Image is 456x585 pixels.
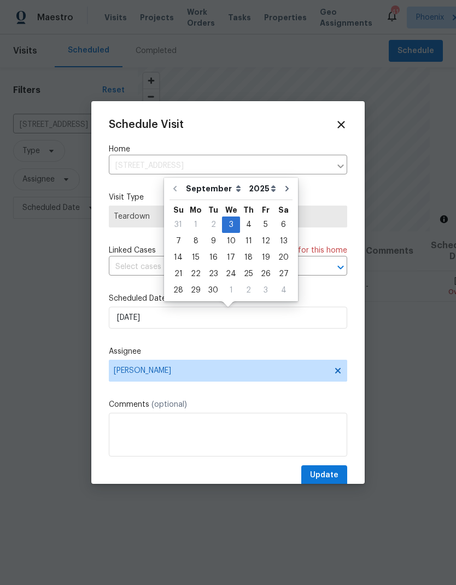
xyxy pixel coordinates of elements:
[169,233,187,249] div: 7
[222,233,240,249] div: 10
[262,206,270,214] abbr: Friday
[274,250,293,265] div: 20
[257,283,274,298] div: 3
[274,282,293,299] div: Sat Oct 04 2025
[169,233,187,249] div: Sun Sep 07 2025
[274,266,293,282] div: Sat Sep 27 2025
[243,206,254,214] abbr: Thursday
[204,266,222,282] div: 23
[274,283,293,298] div: 4
[167,178,183,200] button: Go to previous month
[169,266,187,282] div: 21
[335,119,347,131] span: Close
[169,283,187,298] div: 28
[333,260,348,275] button: Open
[187,266,204,282] div: Mon Sep 22 2025
[204,233,222,249] div: 9
[204,249,222,266] div: Tue Sep 16 2025
[204,217,222,232] div: 2
[240,266,257,282] div: 25
[257,233,274,249] div: 12
[109,259,317,276] input: Select cases
[151,401,187,408] span: (optional)
[187,233,204,249] div: Mon Sep 08 2025
[240,217,257,232] div: 4
[240,266,257,282] div: Thu Sep 25 2025
[187,217,204,232] div: 1
[222,249,240,266] div: Wed Sep 17 2025
[109,245,156,256] span: Linked Cases
[109,399,347,410] label: Comments
[274,217,293,233] div: Sat Sep 06 2025
[222,233,240,249] div: Wed Sep 10 2025
[257,282,274,299] div: Fri Oct 03 2025
[109,346,347,357] label: Assignee
[240,282,257,299] div: Thu Oct 02 2025
[257,233,274,249] div: Fri Sep 12 2025
[114,211,342,222] span: Teardown
[190,206,202,214] abbr: Monday
[169,217,187,232] div: 31
[208,206,218,214] abbr: Tuesday
[169,282,187,299] div: Sun Sep 28 2025
[187,283,204,298] div: 29
[204,250,222,265] div: 16
[169,249,187,266] div: Sun Sep 14 2025
[222,217,240,233] div: Wed Sep 03 2025
[109,307,347,329] input: M/D/YYYY
[204,283,222,298] div: 30
[257,217,274,232] div: 5
[278,206,289,214] abbr: Saturday
[169,250,187,265] div: 14
[240,249,257,266] div: Thu Sep 18 2025
[173,206,184,214] abbr: Sunday
[240,233,257,249] div: 11
[257,250,274,265] div: 19
[109,192,347,203] label: Visit Type
[109,144,347,155] label: Home
[109,157,331,174] input: Enter in an address
[204,217,222,233] div: Tue Sep 02 2025
[246,180,279,197] select: Year
[187,217,204,233] div: Mon Sep 01 2025
[240,283,257,298] div: 2
[187,282,204,299] div: Mon Sep 29 2025
[240,217,257,233] div: Thu Sep 04 2025
[187,249,204,266] div: Mon Sep 15 2025
[204,282,222,299] div: Tue Sep 30 2025
[274,233,293,249] div: 13
[114,366,328,375] span: [PERSON_NAME]
[274,249,293,266] div: Sat Sep 20 2025
[274,266,293,282] div: 27
[257,217,274,233] div: Fri Sep 05 2025
[187,233,204,249] div: 8
[240,250,257,265] div: 18
[222,282,240,299] div: Wed Oct 01 2025
[169,217,187,233] div: Sun Aug 31 2025
[279,178,295,200] button: Go to next month
[109,119,184,130] span: Schedule Visit
[222,266,240,282] div: 24
[310,469,338,482] span: Update
[257,249,274,266] div: Fri Sep 19 2025
[222,283,240,298] div: 1
[222,217,240,232] div: 3
[257,266,274,282] div: 26
[187,250,204,265] div: 15
[169,266,187,282] div: Sun Sep 21 2025
[187,266,204,282] div: 22
[274,217,293,232] div: 6
[225,206,237,214] abbr: Wednesday
[109,293,347,304] label: Scheduled Date
[183,180,246,197] select: Month
[257,266,274,282] div: Fri Sep 26 2025
[222,266,240,282] div: Wed Sep 24 2025
[204,233,222,249] div: Tue Sep 09 2025
[301,465,347,485] button: Update
[274,233,293,249] div: Sat Sep 13 2025
[222,250,240,265] div: 17
[240,233,257,249] div: Thu Sep 11 2025
[204,266,222,282] div: Tue Sep 23 2025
